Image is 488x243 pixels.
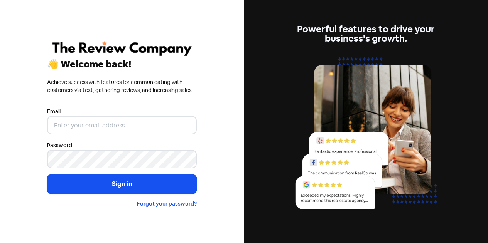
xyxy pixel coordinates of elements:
[47,141,72,149] label: Password
[47,116,197,134] input: Enter your email address...
[291,25,441,43] div: Powerful features to drive your business's growth.
[47,107,61,116] label: Email
[47,78,197,94] div: Achieve success with features for communicating with customers via text, gathering reviews, and i...
[47,60,197,69] div: 👋 Welcome back!
[137,200,197,207] a: Forgot your password?
[47,174,197,194] button: Sign in
[291,52,441,218] img: reviews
